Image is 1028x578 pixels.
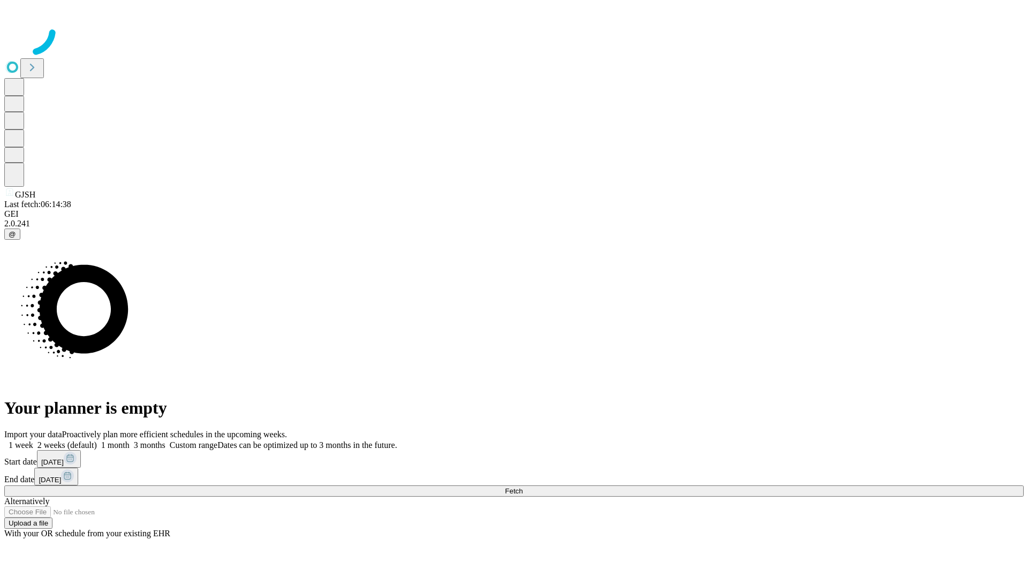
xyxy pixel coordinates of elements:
[4,398,1024,418] h1: Your planner is empty
[4,468,1024,485] div: End date
[4,485,1024,497] button: Fetch
[4,450,1024,468] div: Start date
[4,518,52,529] button: Upload a file
[4,497,49,506] span: Alternatively
[62,430,287,439] span: Proactively plan more efficient schedules in the upcoming weeks.
[134,440,165,450] span: 3 months
[4,430,62,439] span: Import your data
[34,468,78,485] button: [DATE]
[217,440,397,450] span: Dates can be optimized up to 3 months in the future.
[505,487,523,495] span: Fetch
[4,200,71,209] span: Last fetch: 06:14:38
[170,440,217,450] span: Custom range
[39,476,61,484] span: [DATE]
[37,440,97,450] span: 2 weeks (default)
[4,229,20,240] button: @
[9,230,16,238] span: @
[41,458,64,466] span: [DATE]
[101,440,130,450] span: 1 month
[9,440,33,450] span: 1 week
[37,450,81,468] button: [DATE]
[4,529,170,538] span: With your OR schedule from your existing EHR
[4,219,1024,229] div: 2.0.241
[15,190,35,199] span: GJSH
[4,209,1024,219] div: GEI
